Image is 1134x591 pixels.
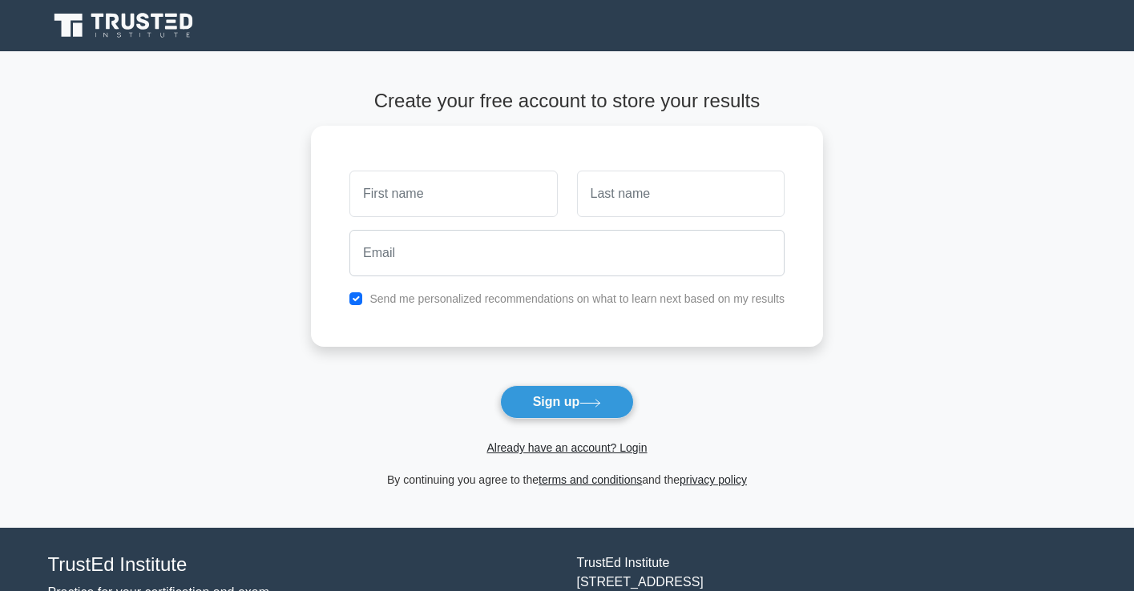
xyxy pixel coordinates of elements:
a: terms and conditions [539,473,642,486]
input: First name [349,171,557,217]
div: By continuing you agree to the and the [301,470,833,489]
input: Email [349,230,785,276]
a: Already have an account? Login [486,441,647,454]
h4: TrustEd Institute [48,553,558,577]
a: privacy policy [680,473,747,486]
button: Sign up [500,385,635,419]
input: Last name [577,171,785,217]
h4: Create your free account to store your results [311,90,823,113]
label: Send me personalized recommendations on what to learn next based on my results [369,292,785,305]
